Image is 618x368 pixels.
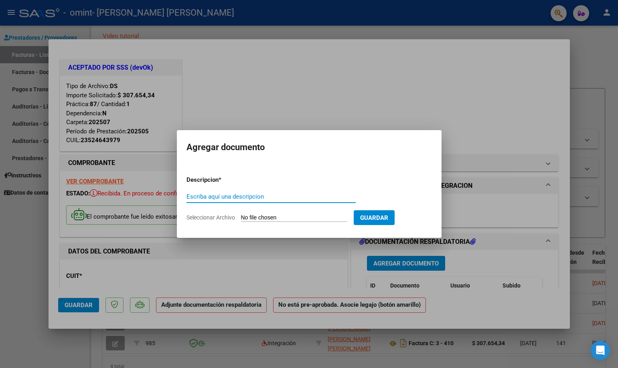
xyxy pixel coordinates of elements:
[186,175,260,185] p: Descripcion
[186,140,432,155] h2: Agregar documento
[354,210,395,225] button: Guardar
[591,341,610,360] div: Open Intercom Messenger
[360,214,388,221] span: Guardar
[186,214,235,221] span: Seleccionar Archivo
